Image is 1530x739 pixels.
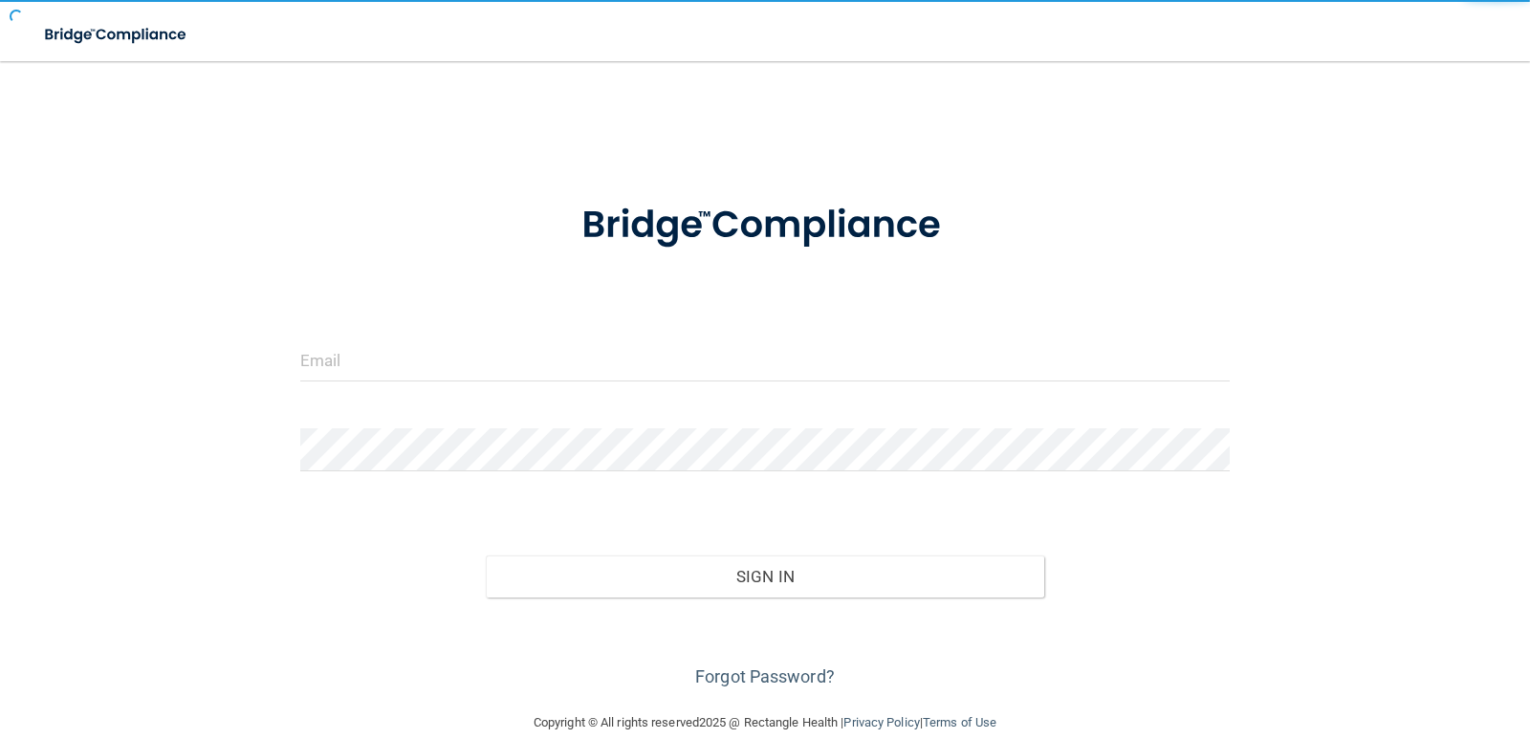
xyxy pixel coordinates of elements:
a: Terms of Use [923,715,996,729]
img: bridge_compliance_login_screen.278c3ca4.svg [542,176,988,275]
a: Privacy Policy [843,715,919,729]
a: Forgot Password? [695,666,835,686]
input: Email [300,338,1231,381]
img: bridge_compliance_login_screen.278c3ca4.svg [29,15,205,54]
button: Sign In [486,555,1044,598]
